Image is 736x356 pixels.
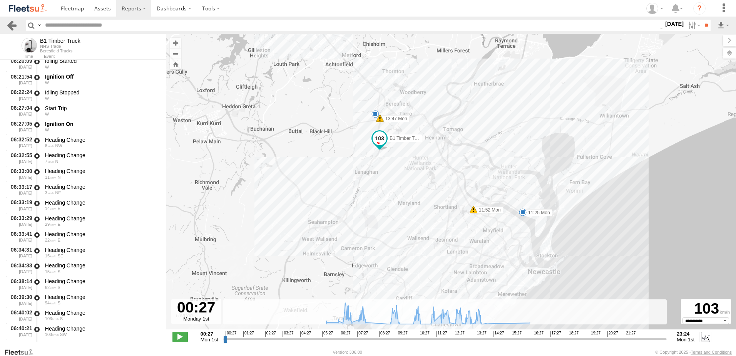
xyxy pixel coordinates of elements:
[6,261,33,275] div: 06:34:33 [DATE]
[45,128,49,132] span: Heading: 267
[45,215,159,222] div: Heading Change
[283,331,293,337] span: 03:27
[45,89,159,96] div: Idling Stopped
[58,269,60,274] span: Heading: 161
[322,331,333,337] span: 05:27
[6,182,33,196] div: 06:33:17 [DATE]
[45,136,159,143] div: Heading Change
[45,73,159,80] div: Ignition Off
[390,136,423,141] span: B1 Timber Truck
[45,231,159,238] div: Heading Change
[6,245,33,260] div: 06:34:31 [DATE]
[40,38,80,44] div: B1 Timber Truck - View Asset History
[644,3,666,14] div: Kelley Adamson
[45,285,57,290] span: 62
[45,175,57,180] span: 11
[523,209,552,216] label: 11:25 Mon
[45,168,159,175] div: Heading Change
[6,119,33,134] div: 06:27:05 [DATE]
[6,55,33,59] div: Time
[45,199,159,206] div: Heading Change
[419,331,430,337] span: 10:27
[6,57,33,71] div: 06:20:09 [DATE]
[691,350,732,354] a: Terms and Conditions
[45,121,159,128] div: Ignition On
[6,308,33,322] div: 06:40:02 [DATE]
[45,269,57,274] span: 15
[58,206,60,211] span: Heading: 81
[550,331,561,337] span: 17:27
[717,20,730,31] label: Export results as...
[6,88,33,102] div: 06:22:24 [DATE]
[682,300,730,317] div: 103
[170,59,181,69] button: Zoom Home
[568,331,579,337] span: 18:27
[436,331,447,337] span: 11:27
[685,20,702,31] label: Search Filter Options
[58,238,60,242] span: Heading: 80
[226,331,236,337] span: 00:27
[590,331,601,337] span: 19:27
[265,331,276,337] span: 02:27
[58,285,60,290] span: Heading: 192
[6,230,33,244] div: 06:33:41 [DATE]
[493,331,504,337] span: 14:27
[44,55,166,59] div: Event
[60,332,67,337] span: Heading: 222
[45,152,159,159] div: Heading Change
[533,331,544,337] span: 16:27
[45,65,49,69] span: Heading: 267
[45,206,57,211] span: 14
[45,316,59,321] span: 103
[625,331,636,337] span: 21:27
[655,350,732,354] div: © Copyright 2025 -
[677,331,694,337] strong: 23:24
[454,331,465,337] span: 12:27
[6,292,33,307] div: 06:39:30 [DATE]
[379,331,390,337] span: 08:27
[607,331,618,337] span: 20:27
[45,96,49,101] span: Heading: 267
[243,331,254,337] span: 01:27
[45,309,159,316] div: Heading Change
[6,277,33,291] div: 06:38:14 [DATE]
[45,278,159,285] div: Heading Change
[40,49,80,53] div: Beresfield Trucks
[511,331,522,337] span: 15:27
[45,301,57,305] span: 94
[8,3,48,13] img: fleetsu-logo-horizontal.svg
[45,341,159,348] div: Heading Change
[6,324,33,338] div: 06:40:21 [DATE]
[55,190,61,195] span: Heading: 47
[6,72,33,86] div: 06:21:54 [DATE]
[371,110,379,118] div: 7
[45,112,49,116] span: Heading: 267
[40,44,80,49] div: NHS Trade
[4,348,40,356] a: Visit our Website
[6,167,33,181] div: 06:33:00 [DATE]
[397,331,408,337] span: 09:27
[58,254,64,258] span: Heading: 128
[55,143,62,148] span: Heading: 305
[45,222,57,227] span: 29
[6,340,33,354] div: 06:42:00 [DATE]
[55,159,58,164] span: Heading: 339
[58,222,60,227] span: Heading: 112
[6,135,33,149] div: 06:32:52 [DATE]
[45,190,54,195] span: 3
[473,207,503,213] label: 11:52 Mon
[380,115,410,122] label: 13:47 Mon
[340,331,351,337] span: 06:27
[172,332,188,342] label: Play/Stop
[6,20,17,31] a: Back to previous Page
[677,337,694,343] span: Mon 1st Sep 2025
[300,331,311,337] span: 04:27
[6,104,33,118] div: 06:27:04 [DATE]
[45,57,159,64] div: Idling Started
[693,2,706,15] i: ?
[201,337,218,343] span: Mon 1st Sep 2025
[6,151,33,165] div: 06:32:55 [DATE]
[45,254,57,258] span: 15
[45,294,159,301] div: Heading Change
[201,331,218,337] strong: 00:27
